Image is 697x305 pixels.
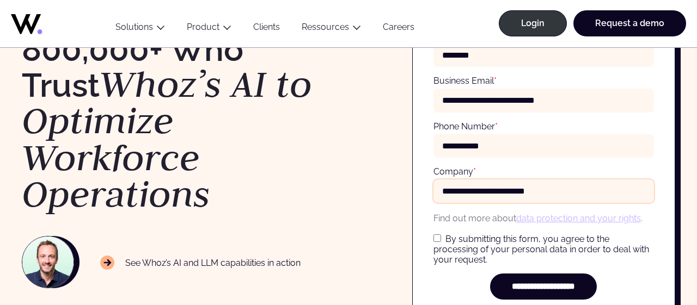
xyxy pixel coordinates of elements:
label: Company [433,166,476,177]
span: By submitting this form, you agree to the processing of your personal data in order to deal with ... [433,234,649,265]
input: By submitting this form, you agree to the processing of your personal data in order to deal with ... [433,234,441,242]
label: Business Email [433,76,497,86]
img: NAWROCKI-Thomas.jpg [22,236,74,288]
button: Ressources [291,22,372,36]
button: Solutions [105,22,176,36]
iframe: Chatbot [625,233,682,290]
a: data protection and your rights [516,213,641,223]
a: Product [187,22,219,32]
label: Phone Number [433,121,498,132]
em: Whoz’s AI to Optimize Workforce Operations [22,60,312,218]
a: Request a demo [573,10,686,36]
a: Careers [372,22,425,36]
p: Find out more about . [433,211,654,225]
a: Login [499,10,567,36]
h1: Join a Community of 800,000+ Who Trust [22,1,338,213]
button: Product [176,22,242,36]
a: Clients [242,22,291,36]
p: See Whoz’s AI and LLM capabilities in action [100,256,301,270]
a: Ressources [302,22,349,32]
